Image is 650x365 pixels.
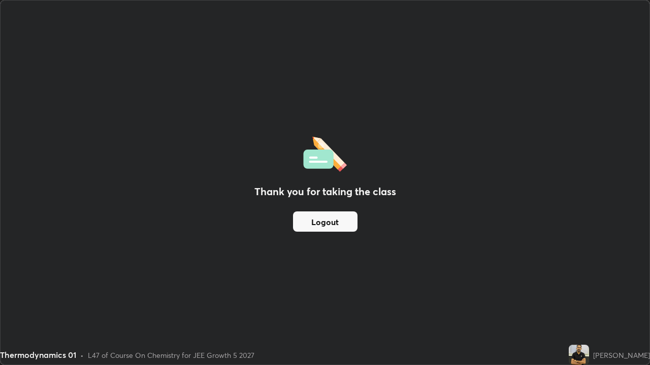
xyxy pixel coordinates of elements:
div: [PERSON_NAME] [593,350,650,360]
h2: Thank you for taking the class [254,184,396,199]
button: Logout [293,211,357,232]
div: L47 of Course On Chemistry for JEE Growth 5 2027 [88,350,254,360]
img: offlineFeedback.1438e8b3.svg [303,133,347,172]
div: • [80,350,84,360]
img: 4b948ef306c6453ca69e7615344fc06d.jpg [569,345,589,365]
